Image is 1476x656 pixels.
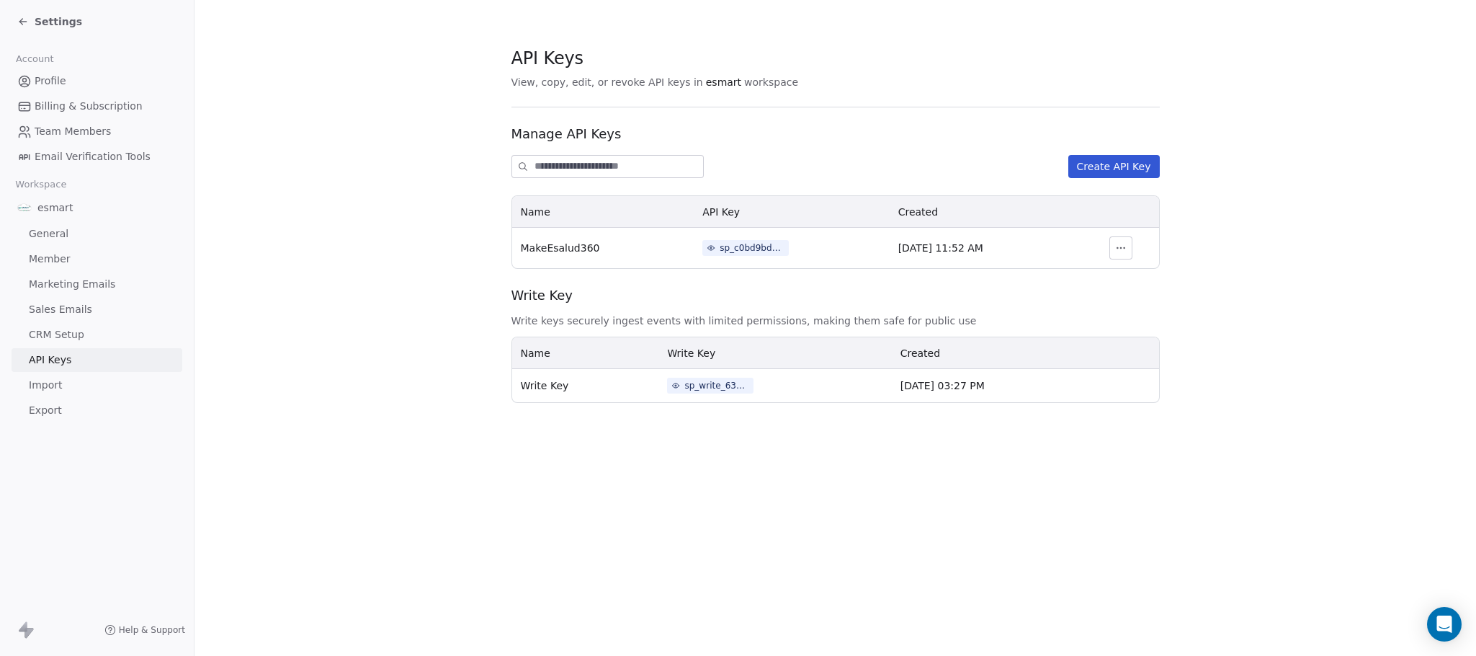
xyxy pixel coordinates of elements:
span: Manage API Keys [511,125,1160,143]
a: Marketing Emails [12,272,182,296]
span: MakeEsalud360 [521,242,600,254]
span: Member [29,252,71,267]
div: sp_c0bd9bd349484745bd49be58aa5adb44 [720,241,784,254]
span: Marketing Emails [29,277,115,292]
a: API Keys [12,348,182,372]
span: API Keys [511,48,583,69]
span: Created [900,347,940,359]
span: Write Key [521,380,569,391]
span: Team Members [35,124,111,139]
span: esmart [37,200,73,215]
span: Workspace [9,174,73,195]
span: Export [29,403,62,418]
span: esmart [706,75,741,89]
a: Settings [17,14,82,29]
span: Write Key [667,347,715,359]
span: Write keys securely ingest events with limited permissions, making them safe for public use [511,314,1160,328]
a: Member [12,247,182,271]
a: General [12,222,182,246]
div: sp_write_630ecf2a415540e3bd3e7f257a2e0cad [684,379,749,392]
a: CRM Setup [12,323,182,347]
button: Create API Key [1068,155,1160,178]
span: Account [9,48,60,70]
td: [DATE] 11:52 AM [890,228,1083,268]
span: Write Key [511,286,1160,305]
span: API Keys [29,353,71,368]
a: Help & Support [104,624,185,636]
a: Billing & Subscription [12,94,182,118]
a: Profile [12,69,182,93]
span: View, copy, edit, or revoke API keys in workspace [511,75,1160,89]
span: Settings [35,14,82,29]
span: Sales Emails [29,302,92,317]
a: Email Verification Tools [12,145,182,169]
span: Billing & Subscription [35,99,143,114]
img: -.png [17,200,32,215]
a: Import [12,373,182,397]
span: General [29,226,68,241]
span: Created [898,206,938,218]
span: Import [29,378,62,393]
a: Export [12,399,182,422]
span: Email Verification Tools [35,149,151,164]
td: [DATE] 03:27 PM [892,369,1120,402]
a: Team Members [12,120,182,143]
span: Name [521,347,550,359]
a: Sales Emails [12,298,182,322]
span: Name [521,206,550,218]
span: CRM Setup [29,327,84,342]
span: API Key [702,206,740,218]
span: Help & Support [119,624,185,636]
div: Open Intercom Messenger [1427,607,1462,642]
span: Profile [35,74,66,89]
